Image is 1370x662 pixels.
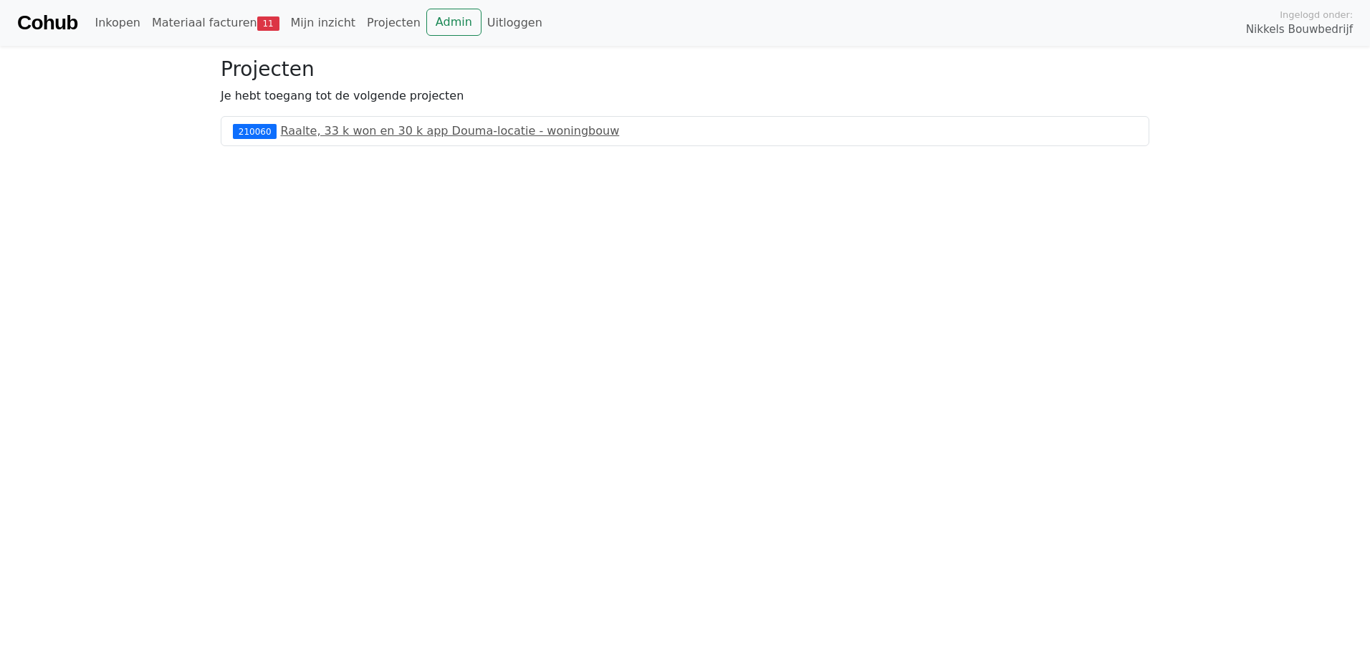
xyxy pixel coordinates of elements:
a: Mijn inzicht [285,9,362,37]
h3: Projecten [221,57,1149,82]
a: Uitloggen [482,9,548,37]
div: 210060 [233,124,277,138]
span: 11 [257,16,279,31]
a: Admin [426,9,482,36]
a: Inkopen [89,9,145,37]
p: Je hebt toegang tot de volgende projecten [221,87,1149,105]
a: Cohub [17,6,77,40]
span: Nikkels Bouwbedrijf [1246,21,1353,38]
a: Materiaal facturen11 [146,9,285,37]
a: Raalte, 33 k won en 30 k app Douma-locatie - woningbouw [281,124,620,138]
a: Projecten [361,9,426,37]
span: Ingelogd onder: [1280,8,1353,21]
